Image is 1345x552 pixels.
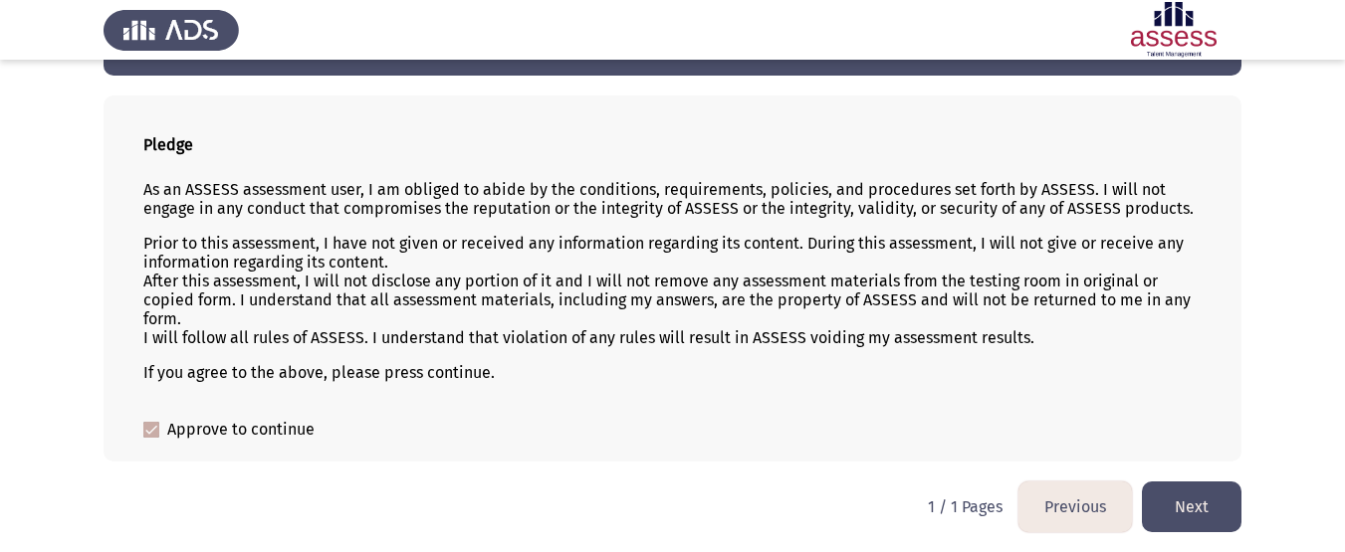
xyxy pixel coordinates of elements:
button: load next page [1142,481,1241,532]
button: load previous page [1018,481,1132,532]
img: Assessment logo of ASSESS English Language Assessment (3 Module) (Ba - IB) [1106,2,1241,58]
p: Prior to this assessment, I have not given or received any information regarding its content. Dur... [143,234,1202,347]
p: 1 / 1 Pages [928,497,1003,516]
p: If you agree to the above, please press continue. [143,363,1202,382]
img: Assess Talent Management logo [104,2,239,58]
span: Approve to continue [167,418,315,442]
b: Pledge [143,135,193,154]
p: As an ASSESS assessment user, I am obliged to abide by the conditions, requirements, policies, an... [143,180,1202,218]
